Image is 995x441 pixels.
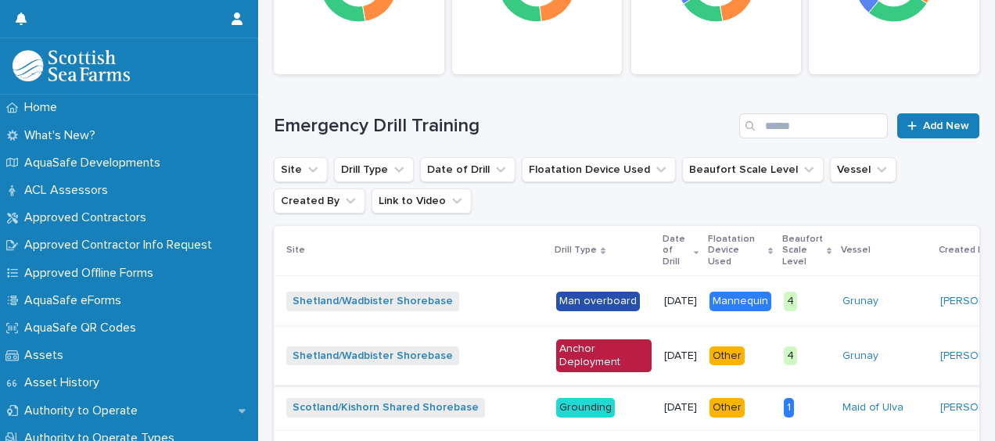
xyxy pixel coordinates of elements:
p: Approved Offline Forms [18,266,166,281]
a: Grunay [842,350,878,363]
p: Beaufort Scale Level [782,231,823,271]
button: Beaufort Scale Level [682,157,824,182]
button: Drill Type [334,157,414,182]
div: Other [709,346,745,366]
p: Assets [18,348,76,363]
a: Shetland/Wadbister Shorebase [293,350,453,363]
button: Created By [274,188,365,213]
p: ACL Assessors [18,183,120,198]
p: Site [286,242,305,259]
div: 1 [784,398,794,418]
img: bPIBxiqnSb2ggTQWdOVV [13,50,130,81]
p: Approved Contractor Info Request [18,238,225,253]
div: 4 [784,346,797,366]
div: Man overboard [556,292,640,311]
h1: Emergency Drill Training [274,115,733,138]
p: [DATE] [664,295,697,308]
div: Grounding [556,398,615,418]
a: Maid of Ulva [842,401,903,414]
p: Asset History [18,375,112,390]
p: [DATE] [664,401,697,414]
p: Authority to Operate [18,403,150,418]
p: Date of Drill [663,231,690,271]
p: Approved Contractors [18,210,159,225]
div: Anchor Deployment [556,339,652,372]
p: AquaSafe Developments [18,156,173,170]
p: Drill Type [555,242,597,259]
p: AquaSafe QR Codes [18,321,149,335]
p: Home [18,100,70,115]
a: Shetland/Wadbister Shorebase [293,295,453,308]
div: Other [709,398,745,418]
a: Scotland/Kishorn Shared Shorebase [293,401,479,414]
p: Created By [939,242,989,259]
button: Floatation Device Used [522,157,676,182]
a: Grunay [842,295,878,308]
p: Vessel [841,242,871,259]
p: [DATE] [664,350,697,363]
span: Add New [923,120,969,131]
input: Search [739,113,888,138]
div: 4 [784,292,797,311]
p: AquaSafe eForms [18,293,134,308]
div: Mannequin [709,292,771,311]
p: What's New? [18,128,108,143]
p: Floatation Device Used [708,231,764,271]
button: Vessel [830,157,896,182]
button: Link to Video [372,188,472,213]
button: Site [274,157,328,182]
a: Add New [897,113,979,138]
button: Date of Drill [420,157,515,182]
